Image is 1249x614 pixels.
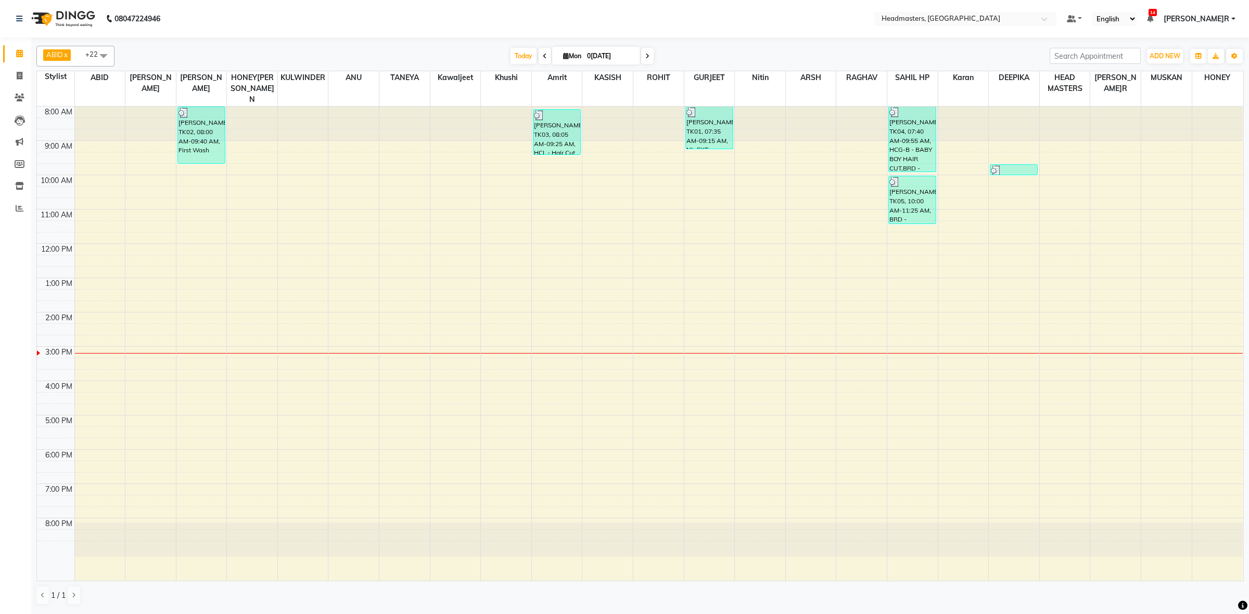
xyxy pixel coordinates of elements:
span: 14 [1149,9,1157,16]
div: 11:00 AM [39,210,74,220]
span: [PERSON_NAME]R [1164,14,1229,24]
div: [PERSON_NAME], TK04, 07:40 AM-09:55 AM, HCG-B - BABY BOY HAIR CUT,BRD -[PERSON_NAME]d [889,107,936,172]
span: HONEY[PERSON_NAME]N [227,71,277,106]
span: ANU [328,71,379,84]
span: Today [511,48,537,64]
span: Nitin [735,71,785,84]
button: ADD NEW [1147,49,1183,63]
div: [PERSON_NAME]T, TK03, 08:05 AM-09:25 AM, HCL - Hair Cut by Senior Hair Stylist [533,110,580,154]
div: [PERSON_NAME]n, TK05, 10:00 AM-11:25 AM, BRD -[PERSON_NAME]d [889,176,936,224]
b: 08047224946 [114,4,160,33]
span: HEAD MASTERS [1040,71,1090,95]
span: MUSKAN [1141,71,1192,84]
div: 6:00 PM [43,450,74,461]
span: Karan [938,71,989,84]
div: [PERSON_NAME]T, TK02, 08:00 AM-09:40 AM, First Wash [178,107,225,163]
div: 1:00 PM [43,278,74,289]
div: Stylist [37,71,74,82]
div: 9:00 AM [43,141,74,152]
span: +22 [85,50,106,58]
div: [PERSON_NAME]T, TK02, 09:40 AM-10:00 AM, TH-EB - Eyebrows,TH-UL - [GEOGRAPHIC_DATA] [990,165,1037,175]
span: SAHIL HP [887,71,938,84]
span: 1 / 1 [51,590,66,601]
span: ARSH [786,71,836,84]
span: ABID [46,50,63,59]
span: HONEY [1192,71,1243,84]
div: 5:00 PM [43,415,74,426]
div: 4:00 PM [43,381,74,392]
span: [PERSON_NAME] [176,71,227,95]
div: 12:00 PM [39,244,74,255]
span: ADD NEW [1150,52,1180,60]
span: Amrit [532,71,582,84]
span: ABID [75,71,125,84]
div: [PERSON_NAME]N, TK01, 07:35 AM-09:15 AM, NL-EXT - Gel/Acrylic Extension [686,107,733,149]
span: Mon [560,52,584,60]
div: 10:00 AM [39,175,74,186]
img: logo [27,4,98,33]
span: TANEYA [379,71,430,84]
div: 7:00 PM [43,484,74,495]
div: 8:00 PM [43,518,74,529]
span: GURJEET [684,71,735,84]
span: ROHIT [633,71,684,84]
div: 2:00 PM [43,312,74,323]
div: 8:00 AM [43,107,74,117]
span: Kawaljeet [430,71,481,84]
span: RAGHAV [836,71,887,84]
a: 14 [1147,14,1153,23]
div: 3:00 PM [43,347,74,358]
span: [PERSON_NAME]R [1090,71,1141,95]
span: KASISH [582,71,633,84]
span: DEEPIKA [989,71,1039,84]
span: Khushi [481,71,531,84]
span: [PERSON_NAME] [125,71,176,95]
a: x [63,50,68,59]
input: Search Appointment [1050,48,1141,64]
input: 2025-09-01 [584,48,636,64]
span: KULWINDER [278,71,328,84]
